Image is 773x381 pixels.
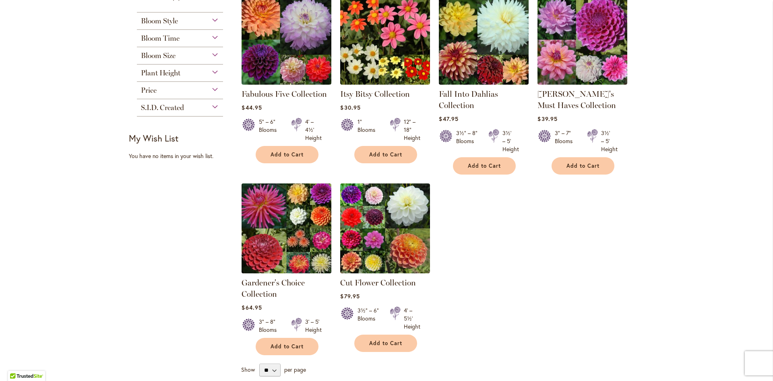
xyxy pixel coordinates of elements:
[271,343,304,350] span: Add to Cart
[240,181,334,275] img: Gardener's Choice Collection
[340,278,416,287] a: Cut Flower Collection
[358,306,380,331] div: 3½" – 6" Blooms
[537,79,627,86] a: Heather's Must Haves Collection
[537,89,616,110] a: [PERSON_NAME]'s Must Haves Collection
[141,86,157,95] span: Price
[340,104,360,111] span: $30.95
[284,366,306,373] span: per page
[358,118,380,142] div: 1" Blooms
[141,69,180,77] span: Plant Height
[456,129,479,153] div: 3½" – 8" Blooms
[453,157,516,175] button: Add to Cart
[259,118,281,142] div: 5" – 6" Blooms
[141,51,176,60] span: Bloom Size
[340,267,430,275] a: CUT FLOWER COLLECTION
[340,183,430,273] img: CUT FLOWER COLLECTION
[439,79,529,86] a: Fall Into Dahlias Collection
[242,104,262,111] span: $44.95
[141,103,184,112] span: S.I.D. Created
[555,129,577,153] div: 3" – 7" Blooms
[259,318,281,334] div: 3" – 8" Blooms
[439,115,458,123] span: $47.95
[141,34,180,43] span: Bloom Time
[271,151,304,158] span: Add to Cart
[354,146,417,163] button: Add to Cart
[340,79,430,86] a: Itsy Bitsy Collection
[6,352,29,375] iframe: Launch Accessibility Center
[256,146,318,163] button: Add to Cart
[601,129,618,153] div: 3½' – 5' Height
[241,366,255,373] span: Show
[537,115,557,123] span: $39.95
[566,162,599,169] span: Add to Cart
[129,132,178,144] strong: My Wish List
[404,306,420,331] div: 4' – 5½' Height
[340,89,410,99] a: Itsy Bitsy Collection
[256,338,318,355] button: Add to Cart
[242,267,331,275] a: Gardener's Choice Collection
[305,318,322,334] div: 3' – 5' Height
[354,335,417,352] button: Add to Cart
[468,162,501,169] span: Add to Cart
[129,152,236,160] div: You have no items in your wish list.
[141,17,178,25] span: Bloom Style
[340,292,360,300] span: $79.95
[242,79,331,86] a: Fabulous Five Collection
[369,340,402,347] span: Add to Cart
[369,151,402,158] span: Add to Cart
[439,89,498,110] a: Fall Into Dahlias Collection
[404,118,420,142] div: 12" – 18" Height
[242,304,262,311] span: $64.95
[305,118,322,142] div: 4' – 4½' Height
[242,278,305,299] a: Gardener's Choice Collection
[242,89,327,99] a: Fabulous Five Collection
[502,129,519,153] div: 3½' – 5' Height
[552,157,614,175] button: Add to Cart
